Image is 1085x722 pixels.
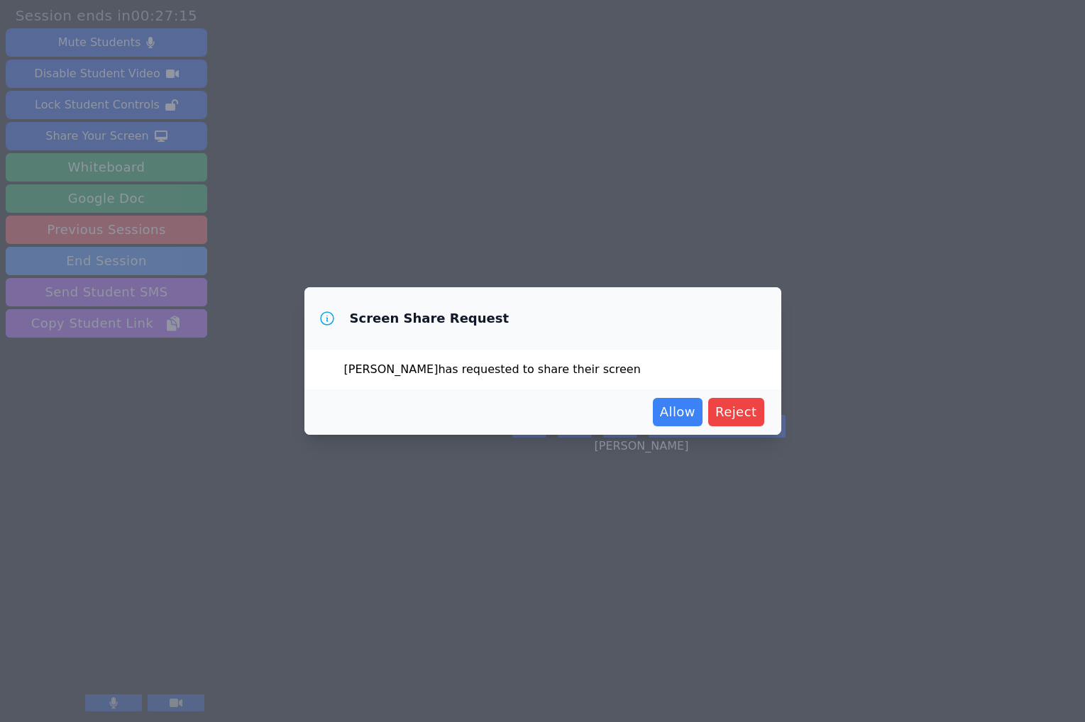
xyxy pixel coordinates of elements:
[350,310,510,327] h3: Screen Share Request
[653,398,703,426] button: Allow
[304,350,781,389] div: [PERSON_NAME] has requested to share their screen
[708,398,764,426] button: Reject
[715,402,757,422] span: Reject
[660,402,695,422] span: Allow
